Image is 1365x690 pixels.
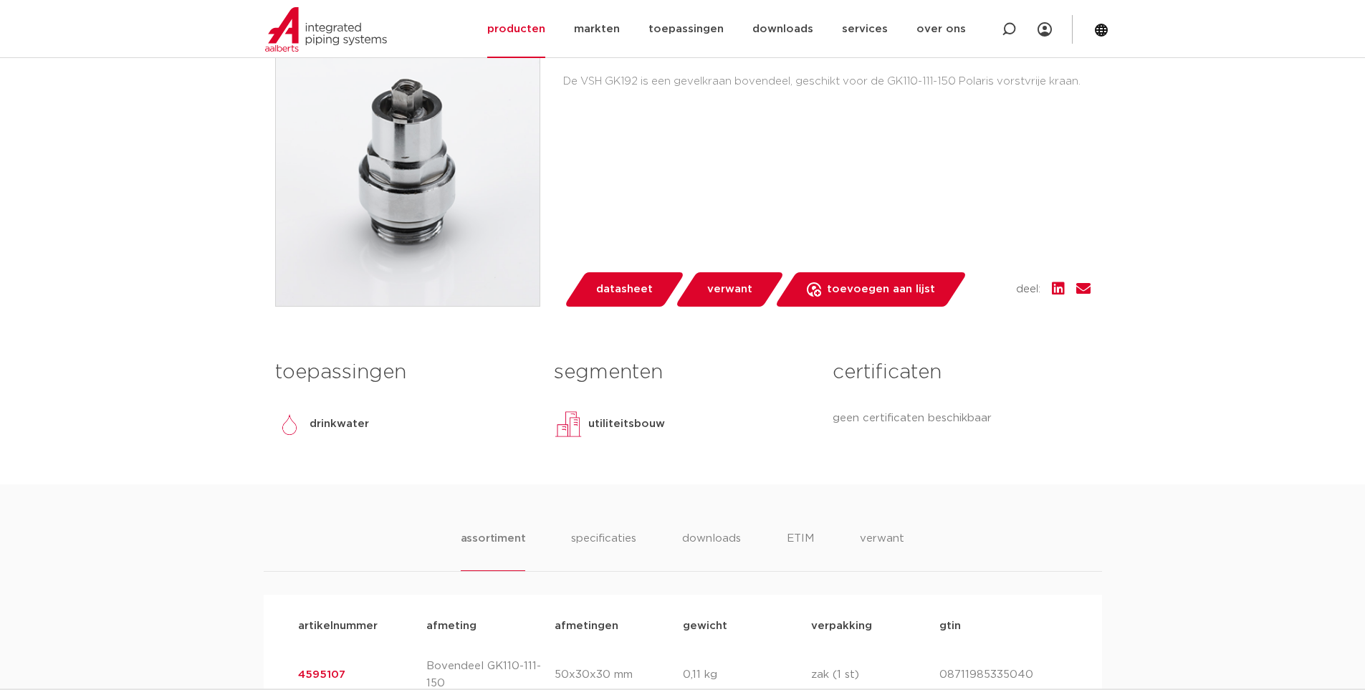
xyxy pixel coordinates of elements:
p: afmetingen [555,618,683,635]
p: 50x30x30 mm [555,666,683,684]
li: specificaties [571,530,636,571]
p: afmeting [426,618,555,635]
h3: toepassingen [275,358,532,387]
p: 08711985335040 [939,666,1068,684]
p: utiliteitsbouw [588,416,665,433]
li: assortiment [461,530,526,571]
img: Product Image for VSH gevelkraan bovendeel voor GK110-111-150 [276,42,540,306]
span: datasheet [596,278,653,301]
li: downloads [682,530,741,571]
p: 0,11 kg [683,666,811,684]
span: verwant [707,278,752,301]
span: deel: [1016,281,1040,298]
h3: segmenten [554,358,811,387]
p: gewicht [683,618,811,635]
p: zak (1 st) [811,666,939,684]
li: ETIM [787,530,814,571]
img: drinkwater [275,410,304,439]
p: drinkwater [310,416,369,433]
p: verpakking [811,618,939,635]
a: 4595107 [298,669,345,680]
p: gtin [939,618,1068,635]
span: toevoegen aan lijst [827,278,935,301]
img: utiliteitsbouw [554,410,583,439]
p: geen certificaten beschikbaar [833,410,1090,427]
h3: certificaten [833,358,1090,387]
a: datasheet [563,272,685,307]
li: verwant [860,530,904,571]
div: De VSH GK192 is een gevelkraan bovendeel, geschikt voor de GK110-111-150 Polaris vorstvrije kraan. [563,70,1091,93]
a: verwant [674,272,785,307]
p: artikelnummer [298,618,426,635]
